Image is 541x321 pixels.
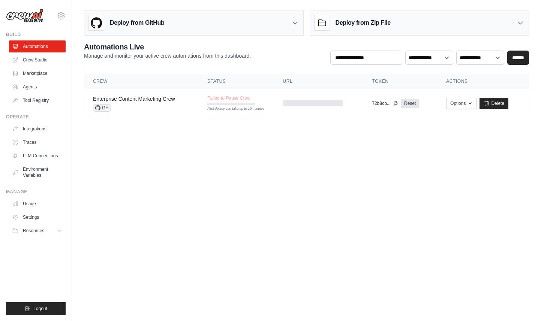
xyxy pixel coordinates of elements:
[437,74,529,89] th: Actions
[6,302,66,315] button: Logout
[6,9,43,23] img: Logo
[6,31,66,37] div: Build
[401,99,419,108] a: Reset
[6,114,66,120] div: Operate
[198,74,274,89] th: Status
[6,189,66,195] div: Manage
[9,123,66,135] a: Integrations
[23,228,44,234] span: Resources
[9,225,66,237] button: Resources
[9,163,66,181] a: Environment Variables
[480,98,508,109] a: Delete
[372,100,398,106] button: 72b8cb...
[9,40,66,52] a: Automations
[446,98,477,109] button: Options
[336,18,391,27] h3: Deploy from Zip File
[84,52,251,60] p: Manage and monitor your active crew automations from this dashboard.
[110,18,164,27] h3: Deploy from GitHub
[84,42,251,52] h2: Automations Live
[33,306,47,312] span: Logout
[84,74,198,89] th: Crew
[9,136,66,148] a: Traces
[9,150,66,162] a: LLM Connections
[9,67,66,79] a: Marketplace
[9,211,66,223] a: Settings
[9,198,66,210] a: Usage
[274,74,363,89] th: URL
[363,74,437,89] th: Token
[207,106,255,112] div: First deploy can take up to 10 minutes
[9,81,66,93] a: Agents
[207,95,250,101] span: Failed to Pause Crew
[93,96,175,102] a: Enterprise Content Marketing Crew
[93,104,111,112] span: GH
[9,94,66,106] a: Tool Registry
[9,54,66,66] a: Crew Studio
[89,15,104,30] img: GitHub Logo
